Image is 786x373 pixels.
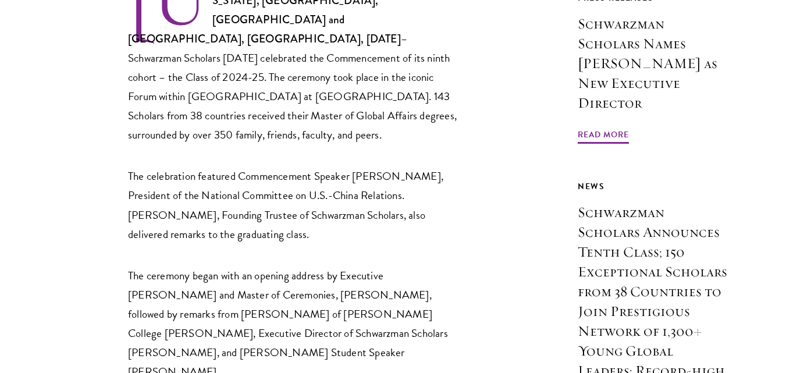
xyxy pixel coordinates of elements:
[578,179,728,194] div: News
[578,127,629,145] span: Read More
[128,166,460,243] p: The celebration featured Commencement Speaker [PERSON_NAME], President of the National Committee ...
[578,14,728,113] h3: Schwarzman Scholars Names [PERSON_NAME] as New Executive Director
